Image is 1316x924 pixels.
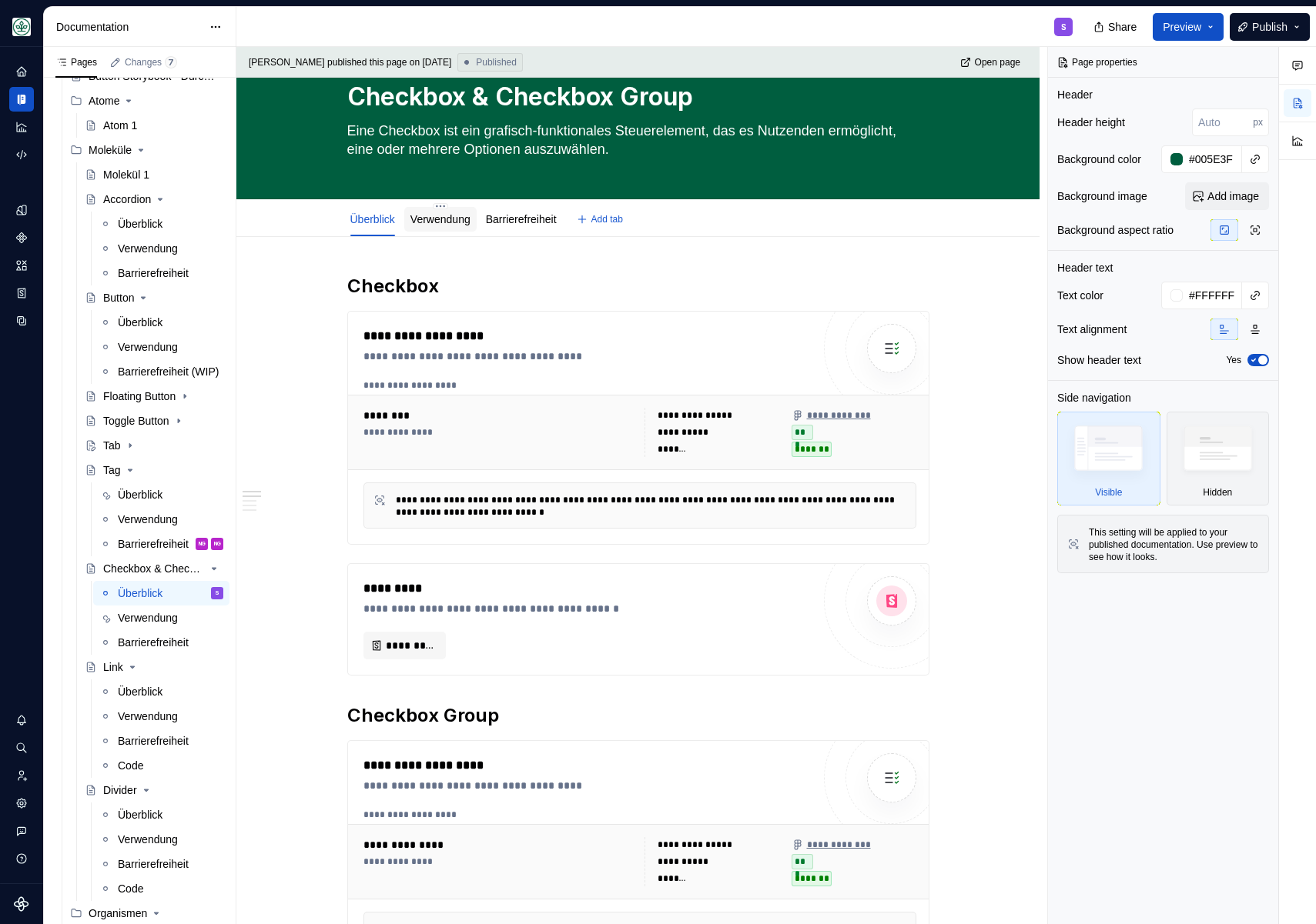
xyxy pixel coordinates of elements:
[199,536,206,552] div: NG
[476,56,517,68] span: Published
[1167,412,1270,505] div: Hidden
[89,906,147,921] div: Organismen
[79,458,229,482] a: Tag
[9,59,34,84] div: Home
[118,733,189,749] div: Barrierefreiheit
[1230,13,1310,41] button: Publish
[93,581,229,605] a: ÜberblickS
[214,536,221,552] div: NG
[404,202,477,235] div: Verwendung
[103,290,134,305] div: Button
[79,655,229,679] a: Link
[93,802,229,827] a: Überblick
[93,482,229,507] a: Überblick
[1226,354,1241,366] label: Yes
[93,532,229,556] a: BarrierefreiheitNGNG
[118,585,162,601] div: Überblick
[1207,188,1259,204] span: Add image
[93,310,229,335] a: Überblick
[347,703,929,728] h2: Checkbox Group
[103,389,176,404] div: Floating Button
[64,88,229,113] div: Atome
[9,115,34,139] a: Analytics
[9,708,34,732] div: Notifications
[93,507,229,532] a: Verwendung
[1108,19,1137,35] span: Share
[79,187,229,212] a: Accordion
[89,93,119,108] div: Atome
[9,309,34,333] a: Data sources
[103,438,121,453] div: Tab
[1057,352,1141,368] div: Show header text
[118,265,189,281] div: Barrierefreiheit
[975,56,1020,68] span: Open page
[118,216,162,232] div: Überblick
[344,78,926,115] textarea: Checkbox & Checkbox Group
[1057,188,1147,204] div: Background image
[93,753,229,778] a: Code
[79,433,229,458] a: Tab
[103,118,137,133] div: Atom 1
[1163,19,1201,35] span: Preview
[1057,390,1131,405] div: Side navigation
[591,213,623,225] span: Add tab
[9,225,34,250] div: Components
[1253,116,1263,128] p: px
[1192,108,1253,136] input: Auto
[1057,152,1141,167] div: Background color
[1252,19,1288,35] span: Publish
[1086,13,1147,41] button: Share
[103,782,137,798] div: Divider
[1057,412,1160,505] div: Visible
[118,807,162,822] div: Überblick
[327,56,451,68] div: published this page on [DATE]
[9,87,34,112] a: Documentation
[410,213,470,225] a: Verwendung
[89,142,132,158] div: Moleküle
[9,253,34,278] a: Assets
[9,736,34,760] div: Search ⌘K
[347,274,929,299] h2: Checkbox
[480,202,563,235] div: Barrierefreiheit
[79,384,229,409] a: Floating Button
[1095,486,1122,499] div: Visible
[93,359,229,384] a: Barrierefreiheit (WIP)
[14,896,29,912] svg: Supernova Logo
[93,212,229,236] a: Überblick
[118,512,178,527] div: Verwendung
[9,142,34,167] div: Code automation
[344,118,926,162] textarea: Eine Checkbox ist ein grafisch-funktionales Steuerelement, das es Nutzenden ermöglicht, eine oder...
[118,315,162,330] div: Überblick
[79,409,229,433] a: Toggle Button
[1153,13,1224,41] button: Preview
[118,241,178,256] div: Verwendung
[103,167,149,182] div: Molekül 1
[1057,222,1174,238] div: Background aspect ratio
[93,261,229,285] a: Barrierefreiheit
[79,285,229,310] a: Button
[1057,87,1093,102] div: Header
[215,585,219,601] div: S
[93,335,229,359] a: Verwendung
[118,635,189,650] div: Barrierefreiheit
[118,364,219,379] div: Barrierefreiheit (WIP)
[249,56,325,68] span: [PERSON_NAME]
[1057,115,1125,130] div: Header height
[1057,322,1127,337] div: Text alignment
[118,339,178,355] div: Verwendung
[1203,486,1232,499] div: Hidden
[9,763,34,788] div: Invite team
[93,729,229,753] a: Barrierefreiheit
[1057,260,1113,275] div: Header text
[93,679,229,704] a: Überblick
[103,561,205,576] div: Checkbox & Checkbox Group
[93,236,229,261] a: Verwendung
[9,791,34,816] div: Settings
[118,881,143,896] div: Code
[93,852,229,876] a: Barrierefreiheit
[9,198,34,222] a: Design tokens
